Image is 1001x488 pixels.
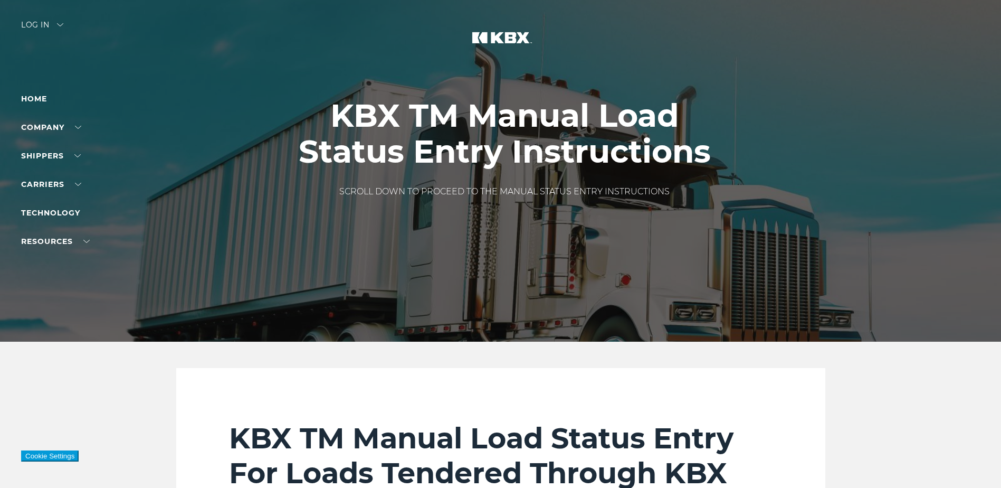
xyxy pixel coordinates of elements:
a: Company [21,123,81,132]
img: arrow [57,23,63,26]
p: SCROLL DOWN TO PROCEED TO THE MANUAL STATUS ENTRY INSTRUCTIONS [288,185,721,198]
button: Cookie Settings [21,451,79,462]
img: kbx logo [461,21,540,68]
a: Carriers [21,180,81,189]
a: Technology [21,208,80,218]
div: Log in [21,21,63,36]
a: SHIPPERS [21,151,81,161]
h1: KBX TM Manual Load Status Entry Instructions [288,98,721,170]
a: RESOURCES [21,237,90,246]
a: Home [21,94,47,104]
